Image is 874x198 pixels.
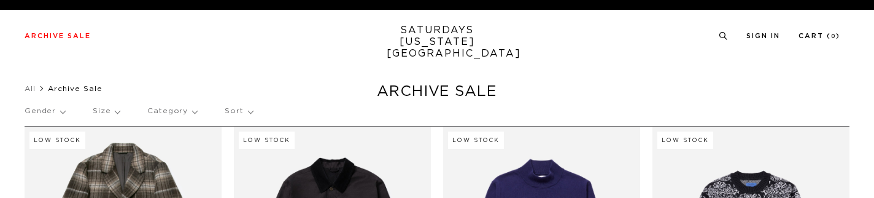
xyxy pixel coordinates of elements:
span: Archive Sale [48,85,102,92]
a: Cart (0) [799,33,840,39]
p: Size [93,97,120,125]
div: Low Stock [239,132,295,149]
a: Sign In [746,33,780,39]
p: Sort [225,97,252,125]
div: Low Stock [448,132,504,149]
p: Gender [25,97,65,125]
div: Low Stock [29,132,85,149]
a: SATURDAYS[US_STATE][GEOGRAPHIC_DATA] [387,25,488,60]
a: All [25,85,36,92]
small: 0 [831,34,836,39]
div: Low Stock [657,132,713,149]
a: Archive Sale [25,33,91,39]
p: Category [147,97,197,125]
